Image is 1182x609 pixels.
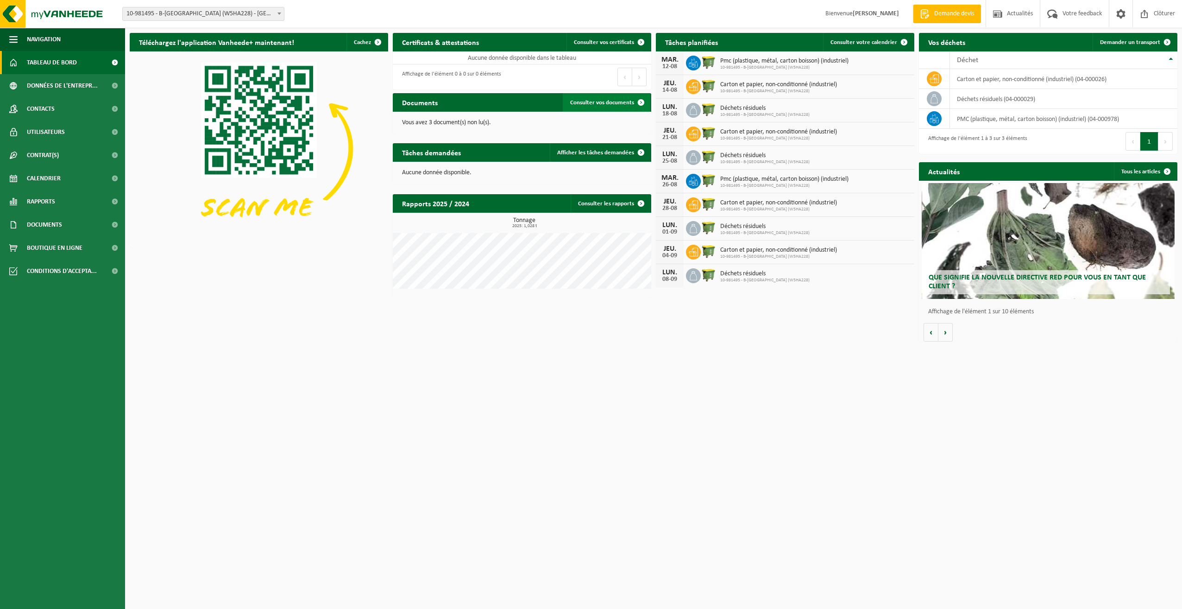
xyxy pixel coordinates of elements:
span: Déchets résiduels [720,152,810,159]
img: WB-1100-HPE-GN-51 [701,243,717,259]
div: MAR. [660,56,679,63]
img: WB-1100-HPE-GN-51 [701,54,717,70]
span: Carton et papier, non-conditionné (industriel) [720,199,837,207]
img: WB-1100-HPE-GN-51 [701,101,717,117]
img: WB-1100-HPE-GN-51 [701,78,717,94]
img: WB-1100-HPE-GN-51 [701,267,717,283]
h2: Vos déchets [919,33,975,51]
span: Calendrier [27,167,61,190]
span: Utilisateurs [27,121,65,144]
div: JEU. [660,127,679,134]
h2: Tâches demandées [393,143,470,161]
div: 14-08 [660,87,679,94]
div: MAR. [660,174,679,182]
span: 10-981495 - B-[GEOGRAPHIC_DATA] (W5HA228) [720,207,837,212]
span: 10-981495 - B-[GEOGRAPHIC_DATA] (W5HA228) [720,278,810,283]
a: Tous les articles [1114,162,1176,181]
img: WB-1100-HPE-GN-51 [701,196,717,212]
h2: Actualités [919,162,969,180]
span: Déchet [957,57,978,64]
h2: Tâches planifiées [656,33,727,51]
td: PMC (plastique, métal, carton boisson) (industriel) (04-000978) [950,109,1177,129]
a: Demande devis [913,5,981,23]
p: Aucune donnée disponible. [402,170,642,176]
span: 10-981495 - B-[GEOGRAPHIC_DATA] (W5HA228) [720,230,810,236]
td: Aucune donnée disponible dans le tableau [393,51,651,64]
span: 10-981495 - B-[GEOGRAPHIC_DATA] (W5HA228) [720,254,837,260]
span: Documents [27,213,62,236]
span: 10-981495 - B-[GEOGRAPHIC_DATA] (W5HA228) [720,112,810,118]
span: Afficher les tâches demandées [557,150,634,156]
span: 10-981495 - B-[GEOGRAPHIC_DATA] (W5HA228) [720,65,849,70]
a: Consulter les rapports [571,194,650,213]
span: Carton et papier, non-conditionné (industriel) [720,128,837,136]
div: LUN. [660,269,679,276]
div: 25-08 [660,158,679,165]
img: WB-1100-HPE-GN-51 [701,172,717,188]
button: Vorige [924,323,938,342]
span: 10-981495 - B-[GEOGRAPHIC_DATA] (W5HA228) [720,89,837,94]
div: 21-08 [660,134,679,141]
div: Affichage de l'élément 0 à 0 sur 0 éléments [397,67,501,87]
a: Demander un transport [1093,33,1176,51]
td: déchets résiduels (04-000029) [950,89,1177,109]
span: Tableau de bord [27,51,77,74]
button: 1 [1140,132,1158,151]
span: Pmc (plastique, métal, carton boisson) (industriel) [720,57,849,65]
span: Données de l'entrepr... [27,74,98,97]
strong: [PERSON_NAME] [853,10,899,17]
div: JEU. [660,80,679,87]
div: 18-08 [660,111,679,117]
a: Que signifie la nouvelle directive RED pour vous en tant que client ? [922,183,1175,299]
span: 10-981495 - B-[GEOGRAPHIC_DATA] (W5HA228) [720,136,837,141]
div: 28-08 [660,205,679,212]
span: 10-981495 - B-ST GARE MARCHIENNE AU PONT (W5HA228) - MARCHIENNE-AU-PONT [123,7,284,20]
img: Download de VHEPlus App [130,51,388,246]
span: Navigation [27,28,61,51]
h2: Documents [393,93,447,111]
div: JEU. [660,198,679,205]
div: LUN. [660,151,679,158]
div: Affichage de l'élément 1 à 3 sur 3 éléments [924,131,1027,152]
button: Previous [617,68,632,86]
span: 2025: 1,028 t [397,224,651,228]
div: 12-08 [660,63,679,70]
div: 01-09 [660,229,679,235]
p: Vous avez 3 document(s) non lu(s). [402,120,642,126]
img: WB-1100-HPE-GN-51 [701,149,717,165]
div: JEU. [660,245,679,253]
button: Cachez [346,33,387,51]
button: Previous [1125,132,1140,151]
p: Affichage de l'élément 1 sur 10 éléments [928,309,1173,315]
span: Déchets résiduels [720,270,810,278]
div: LUN. [660,103,679,111]
button: Volgende [938,323,953,342]
span: Demander un transport [1100,39,1160,45]
button: Next [1158,132,1173,151]
span: Demande devis [932,9,976,19]
span: Rapports [27,190,55,213]
div: 26-08 [660,182,679,188]
span: Contacts [27,97,55,121]
h2: Certificats & attestations [393,33,488,51]
button: Next [632,68,647,86]
h2: Téléchargez l'application Vanheede+ maintenant! [130,33,303,51]
span: Boutique en ligne [27,236,82,260]
span: Consulter vos documents [570,100,634,106]
h3: Tonnage [397,217,651,228]
span: Pmc (plastique, métal, carton boisson) (industriel) [720,176,849,183]
a: Consulter vos certificats [566,33,650,51]
div: 08-09 [660,276,679,283]
span: Carton et papier, non-conditionné (industriel) [720,247,837,254]
span: Cachez [354,39,371,45]
div: 04-09 [660,253,679,259]
a: Consulter votre calendrier [823,33,913,51]
a: Afficher les tâches demandées [550,143,650,162]
span: Conditions d'accepta... [27,260,97,283]
td: carton et papier, non-conditionné (industriel) (04-000026) [950,69,1177,89]
span: Contrat(s) [27,144,59,167]
img: WB-1100-HPE-GN-51 [701,125,717,141]
span: Consulter votre calendrier [830,39,897,45]
span: Déchets résiduels [720,223,810,230]
span: Que signifie la nouvelle directive RED pour vous en tant que client ? [929,274,1146,290]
